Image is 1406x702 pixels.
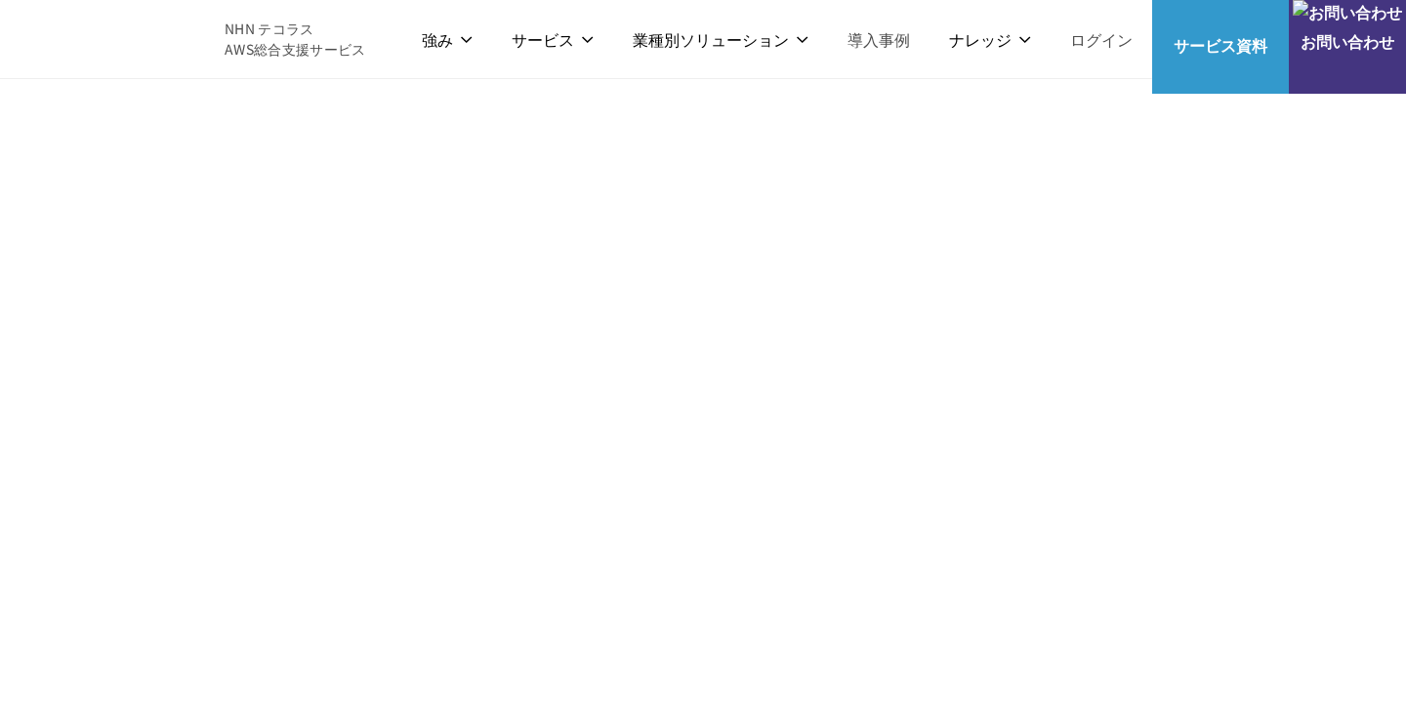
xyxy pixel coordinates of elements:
[8,276,186,366] img: 共同通信デジタル
[848,27,910,52] a: 導入事例
[8,38,476,272] img: クリスピー・クリーム・ドーナツ
[633,27,808,52] p: 業種別ソリューション
[8,370,242,487] img: まぐまぐ
[422,27,473,52] p: 強み
[949,27,1031,52] p: ナレッジ
[512,27,594,52] p: サービス
[1070,27,1133,52] a: ログイン
[1289,29,1406,54] span: お問い合わせ
[29,16,366,62] a: AWS総合支援サービス C-Chorus NHN テコラスAWS総合支援サービス
[29,16,195,62] img: AWS総合支援サービス C-Chorus
[225,19,366,60] span: NHN テコラス AWS総合支援サービス
[1152,33,1289,58] span: サービス資料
